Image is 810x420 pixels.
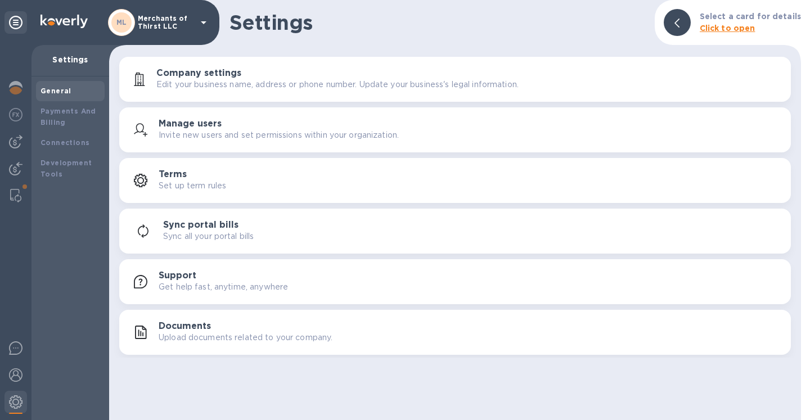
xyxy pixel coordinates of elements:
b: Click to open [700,24,755,33]
button: Sync portal billsSync all your portal bills [119,209,791,254]
b: Select a card for details [700,12,801,21]
div: Unpin categories [4,11,27,34]
button: SupportGet help fast, anytime, anywhere [119,259,791,304]
p: Merchants of Thirst LLC [138,15,194,30]
img: Logo [40,15,88,28]
h3: Support [159,270,196,281]
b: General [40,87,71,95]
p: Invite new users and set permissions within your organization. [159,129,399,141]
img: Foreign exchange [9,108,22,121]
p: Upload documents related to your company. [159,332,332,344]
p: Set up term rules [159,180,226,192]
button: Manage usersInvite new users and set permissions within your organization. [119,107,791,152]
b: Connections [40,138,89,147]
h3: Documents [159,321,211,332]
p: Get help fast, anytime, anywhere [159,281,288,293]
h3: Terms [159,169,187,180]
p: Edit your business name, address or phone number. Update your business's legal information. [156,79,519,91]
h3: Manage users [159,119,222,129]
h3: Company settings [156,68,241,79]
b: ML [116,18,127,26]
h1: Settings [229,11,646,34]
b: Development Tools [40,159,92,178]
p: Settings [40,54,100,65]
button: TermsSet up term rules [119,158,791,203]
button: DocumentsUpload documents related to your company. [119,310,791,355]
button: Company settingsEdit your business name, address or phone number. Update your business's legal in... [119,57,791,102]
h3: Sync portal bills [163,220,238,231]
p: Sync all your portal bills [163,231,254,242]
b: Payments And Billing [40,107,96,127]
